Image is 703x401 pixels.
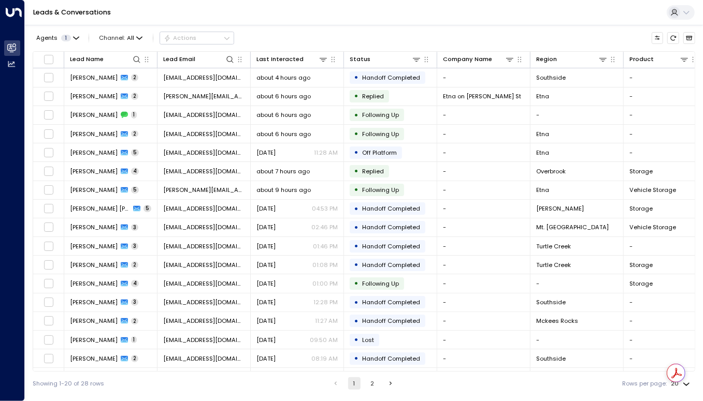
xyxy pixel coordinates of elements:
[437,237,530,255] td: -
[354,276,359,290] div: •
[536,261,571,269] span: Turtle Creek
[313,298,338,306] p: 12:28 PM
[362,279,399,288] span: Following Up
[44,129,54,139] span: Toggle select row
[354,351,359,365] div: •
[131,299,138,306] span: 3
[70,186,118,194] span: David Ondek
[160,32,234,44] div: Button group with a nested menu
[256,223,276,231] span: Yesterday
[44,241,54,251] span: Toggle select row
[70,279,118,288] span: Amanda Vincent
[437,274,530,292] td: -
[256,186,311,194] span: about 9 hours ago
[437,349,530,367] td: -
[70,204,130,213] span: Daryl Shawn
[437,125,530,143] td: -
[131,186,139,194] span: 5
[313,242,338,250] p: 01:46 PM
[362,317,420,325] span: Handoff Completed
[127,35,134,41] span: All
[256,336,276,344] span: Yesterday
[163,186,245,194] span: dave.ondek@gmail.com
[131,149,139,156] span: 5
[256,111,311,119] span: about 6 hours ago
[362,298,420,306] span: Handoff Completed
[131,130,138,138] span: 2
[163,73,245,82] span: ghigginbotham@hotmail.com
[354,314,359,328] div: •
[362,167,384,175] span: Replied
[437,143,530,161] td: -
[437,68,530,86] td: -
[131,318,138,325] span: 2
[314,148,338,157] p: 11:28 AM
[437,312,530,330] td: -
[629,261,653,269] span: Storage
[354,145,359,159] div: •
[312,261,338,269] p: 01:08 PM
[44,335,54,345] span: Toggle select row
[311,223,338,231] p: 02:46 PM
[629,279,653,288] span: Storage
[256,167,310,175] span: about 7 hours ago
[354,220,359,234] div: •
[131,74,138,81] span: 2
[623,379,667,388] label: Rows per page:
[536,54,557,64] div: Region
[163,354,245,363] span: gocchqservices@gmail.com
[362,186,399,194] span: Following Up
[256,354,276,363] span: Yesterday
[256,54,328,64] div: Last Interacted
[362,148,397,157] span: Off Platform
[256,298,276,306] span: Yesterday
[44,297,54,307] span: Toggle select row
[44,147,54,158] span: Toggle select row
[33,8,111,17] a: Leads & Conversations
[44,110,54,120] span: Toggle select row
[70,73,118,82] span: Gerald Higginbotham
[629,186,676,194] span: Vehicle Storage
[671,377,692,390] div: 20
[362,130,399,138] span: Following Up
[629,54,689,64] div: Product
[33,379,104,388] div: Showing 1-20 of 28 rows
[44,222,54,232] span: Toggle select row
[70,54,104,64] div: Lead Name
[44,91,54,101] span: Toggle select row
[163,261,245,269] span: lucydean2014@gmail.om
[362,92,384,100] span: Replied
[163,148,245,157] span: shanem223@yahoo.com
[256,148,276,157] span: Aug 23, 2025
[70,354,118,363] span: Lisa Pine
[437,162,530,180] td: -
[354,239,359,253] div: •
[163,279,245,288] span: amandavincent678@yahoo.com
[144,205,151,212] span: 5
[348,377,361,390] button: page 1
[312,204,338,213] p: 04:53 PM
[256,261,276,269] span: Yesterday
[164,34,196,41] div: Actions
[443,54,492,64] div: Company Name
[354,295,359,309] div: •
[70,298,118,306] span: Feng Xiong
[70,261,118,269] span: Gina Diana
[61,35,71,41] span: 1
[362,223,420,231] span: Handoff Completed
[44,203,54,214] span: Toggle select row
[350,54,421,64] div: Status
[667,32,679,44] span: Refresh
[131,261,138,269] span: 2
[362,111,399,119] span: Following Up
[70,92,118,100] span: Tatiana Ruediger
[70,130,118,138] span: Shane Mitnick
[652,32,664,44] button: Customize
[70,54,141,64] div: Lead Name
[256,204,276,213] span: Yesterday
[256,317,276,325] span: Yesterday
[536,204,584,213] span: Brinton
[443,54,514,64] div: Company Name
[437,106,530,124] td: -
[36,35,58,41] span: Agents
